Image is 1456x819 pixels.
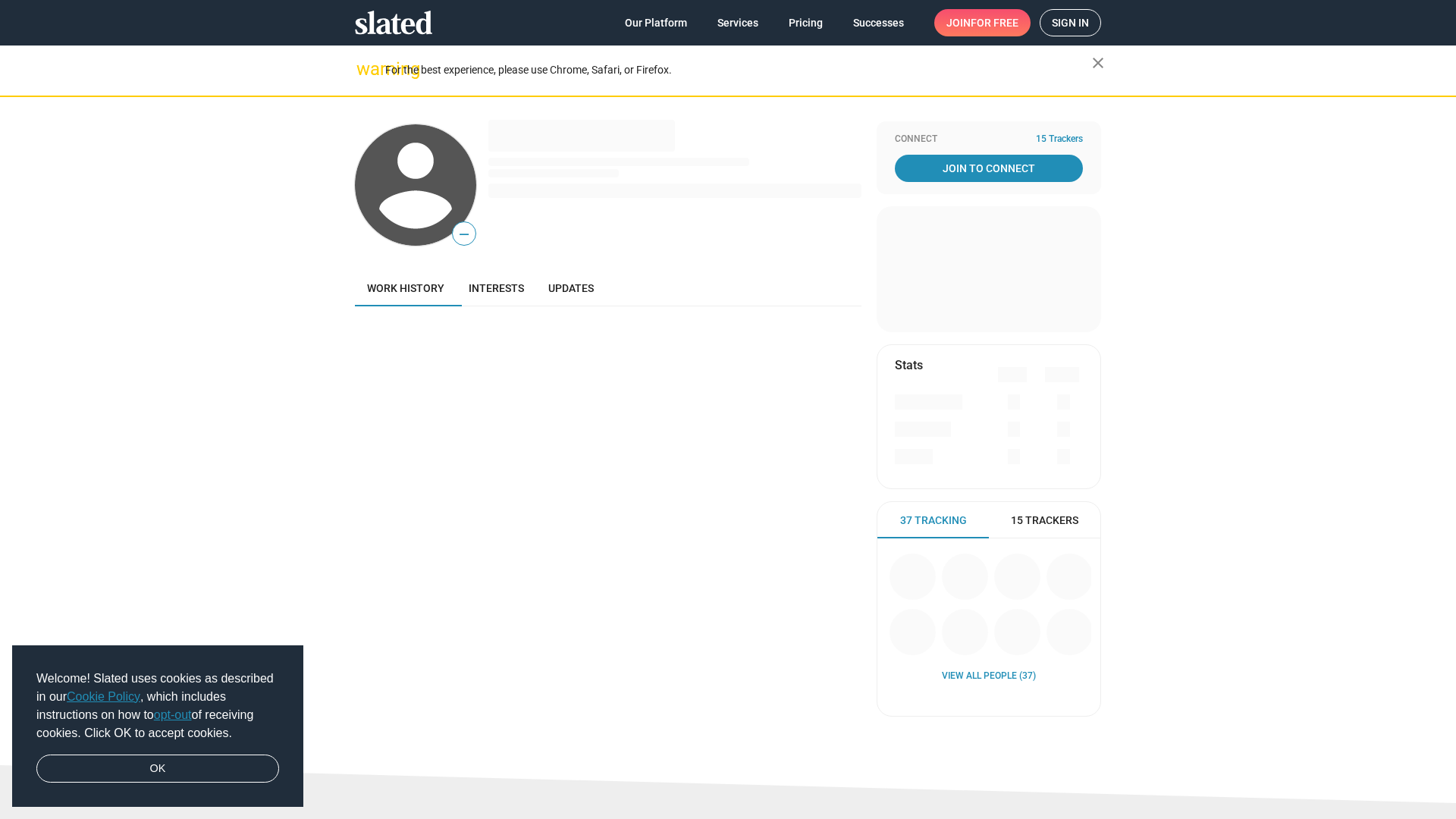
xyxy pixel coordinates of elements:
[469,282,524,294] span: Interests
[900,513,967,528] span: 37 Tracking
[625,9,687,36] span: Our Platform
[154,708,192,721] a: opt-out
[1040,9,1101,36] a: Sign in
[367,282,444,294] span: Work history
[934,9,1031,36] a: Joinfor free
[36,755,279,783] a: dismiss cookie message
[841,9,916,36] a: Successes
[536,270,606,306] a: Updates
[942,670,1036,682] a: View all People (37)
[355,270,457,306] a: Work history
[1011,513,1078,528] span: 15 Trackers
[895,357,923,373] mat-card-title: Stats
[385,60,1092,80] div: For the best experience, please use Chrome, Safari, or Firefox.
[36,670,279,742] span: Welcome! Slated uses cookies as described in our , which includes instructions on how to of recei...
[613,9,699,36] a: Our Platform
[12,645,303,808] div: cookieconsent
[895,155,1083,182] a: Join To Connect
[777,9,835,36] a: Pricing
[1089,54,1107,72] mat-icon: close
[946,9,1018,36] span: Join
[895,133,1083,146] div: Connect
[971,9,1018,36] span: for free
[356,60,375,78] mat-icon: warning
[548,282,594,294] span: Updates
[1036,133,1083,146] span: 15 Trackers
[717,9,758,36] span: Services
[67,690,140,703] a: Cookie Policy
[853,9,904,36] span: Successes
[705,9,770,36] a: Services
[789,9,823,36] span: Pricing
[453,224,475,244] span: —
[1052,10,1089,36] span: Sign in
[898,155,1080,182] span: Join To Connect
[457,270,536,306] a: Interests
